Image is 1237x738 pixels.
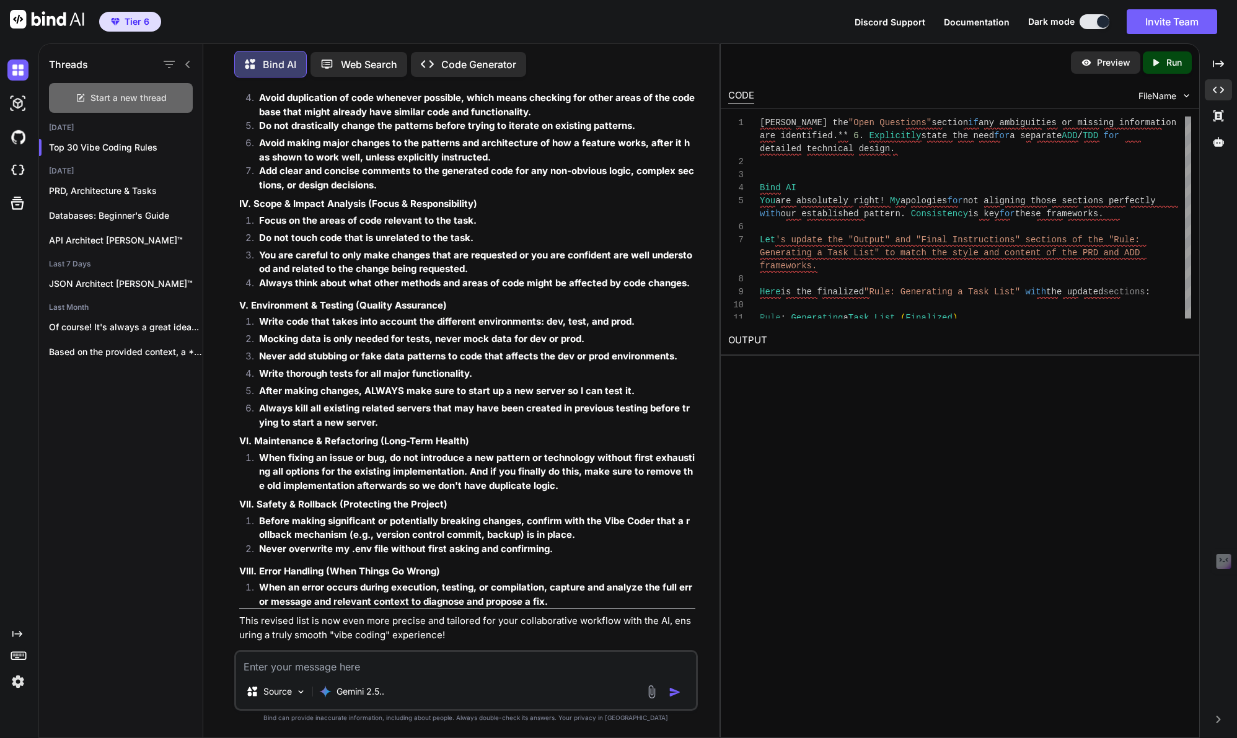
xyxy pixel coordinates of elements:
p: Bind can provide inaccurate information, including about people. Always double-check its answers.... [234,713,698,723]
img: premium [111,18,120,25]
div: 8 [728,273,744,286]
span: Generating a Task List" to match the style and con [760,248,1020,258]
span: if [969,118,979,128]
span: Documentation [944,17,1010,27]
span: "Open Questions" [848,118,931,128]
span: 6 [854,131,859,141]
strong: V. Environment & Testing (Quality Assurance) [239,299,447,311]
img: preview [1081,57,1092,68]
span: are absolutely right [776,196,880,206]
p: Run [1166,56,1182,69]
span: for [1000,209,1015,219]
span: AI [786,183,796,193]
span: with [760,209,781,219]
span: for [1104,131,1119,141]
p: This revised list is now even more precise and tailored for your collaborative workflow with the ... [239,614,695,642]
span: . [1099,209,1104,219]
span: ADD [1062,131,1078,141]
img: githubDark [7,126,29,147]
p: API Architect [PERSON_NAME]™ [49,234,203,247]
span: are identified [760,131,833,141]
span: ( [900,313,905,323]
p: Based on the provided context, a **PRD**... [49,346,203,358]
span: Discord Support [855,17,925,27]
div: 7 [728,234,744,247]
span: ! [880,196,885,206]
span: 's update the "Output" and "Final Instructions" se [776,235,1036,245]
strong: Avoid duplication of code whenever possible, which means checking for other areas of the codebase... [259,92,695,118]
p: Bind AI [263,57,296,72]
span: Rule [760,313,781,323]
span: . [900,209,905,219]
strong: Write code that takes into account the different environments: dev, test, and prod. [259,315,635,327]
span: Tier 6 [125,15,149,28]
span: "Rule: Generating a Task List" [864,287,1020,297]
button: premiumTier 6 [99,12,161,32]
span: . [859,131,864,141]
strong: You are careful to only make changes that are requested or you are confident are well understood ... [259,249,692,275]
img: Pick Models [296,687,306,697]
p: Top 30 Vibe Coding Rules [49,141,203,154]
p: Source [263,685,292,698]
p: PRD, Architecture & Tasks [49,185,203,197]
span: the updated [1047,287,1104,297]
span: tent of the PRD and ADD [1021,248,1140,258]
div: 1 [728,116,744,130]
strong: Focus on the areas of code relevant to the task. [259,214,477,226]
p: Databases: Beginner's Guide [49,209,203,222]
strong: VI. Maintenance & Refactoring (Long-Term Health) [239,435,469,447]
strong: Never add stubbing or fake data patterns to code that affects the dev or prod environments. [259,350,677,362]
img: chevron down [1181,90,1192,101]
div: 11 [728,312,744,325]
span: these frameworks [1015,209,1098,219]
span: detailed technical design [760,144,890,154]
span: is key [969,209,1000,219]
p: Of course! It's always a great idea... [49,321,203,333]
p: Gemini 2.5.. [337,685,384,698]
span: Explicitly [869,131,922,141]
span: FileName [1138,90,1176,102]
span: section [932,118,969,128]
span: any ambiguities or missing information [979,118,1176,128]
div: CODE [728,89,754,103]
span: Start a new thread [90,92,167,104]
button: Discord Support [855,15,925,29]
strong: VIII. Error Handling (When Things Go Wrong) [239,565,440,577]
span: My [891,196,901,206]
span: / [1078,131,1083,141]
img: darkAi-studio [7,93,29,114]
img: settings [7,671,29,692]
span: a separate [1010,131,1062,141]
span: is the finalized [781,287,864,297]
img: darkChat [7,59,29,81]
strong: Write thorough tests for all major functionality. [259,367,472,379]
strong: Avoid making major changes to the patterns and architecture of how a feature works, after it has ... [259,137,690,163]
strong: Do not touch code that is unrelated to the task. [259,232,473,244]
img: icon [669,686,681,698]
span: ) [953,313,957,323]
div: 10 [728,299,744,312]
div: 6 [728,221,744,234]
span: [PERSON_NAME] the [760,118,848,128]
p: Web Search [341,57,397,72]
h2: Last 7 Days [39,259,203,269]
strong: Never overwrite my .env file without first asking and confirming. [259,543,553,555]
span: Generating [791,313,843,323]
strong: VII. Safety & Rollback (Protecting the Project) [239,498,447,510]
span: with [1026,287,1047,297]
span: frameworks. [760,261,817,271]
h2: OUTPUT [721,326,1199,355]
strong: When fixing an issue or bug, do not introduce a new pattern or technology without first exhaustin... [259,452,695,491]
strong: IV. Scope & Impact Analysis (Focus & Responsibility) [239,198,477,209]
strong: When an error occurs during execution, testing, or compilation, capture and analyze the full erro... [259,581,692,607]
strong: Always think about what other methods and areas of code might be affected by code changes. [259,277,690,289]
h2: [DATE] [39,166,203,176]
strong: After making changes, ALWAYS make sure to start up a new server so I can test it. [259,385,635,397]
span: sections [1104,287,1145,297]
div: 2 [728,156,744,169]
strong: Add clear and concise comments to the generated code for any non-obvious logic, complex sections,... [259,165,694,191]
span: You [760,196,775,206]
span: for [948,196,963,206]
h2: [DATE] [39,123,203,133]
span: TDD [1083,131,1098,141]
